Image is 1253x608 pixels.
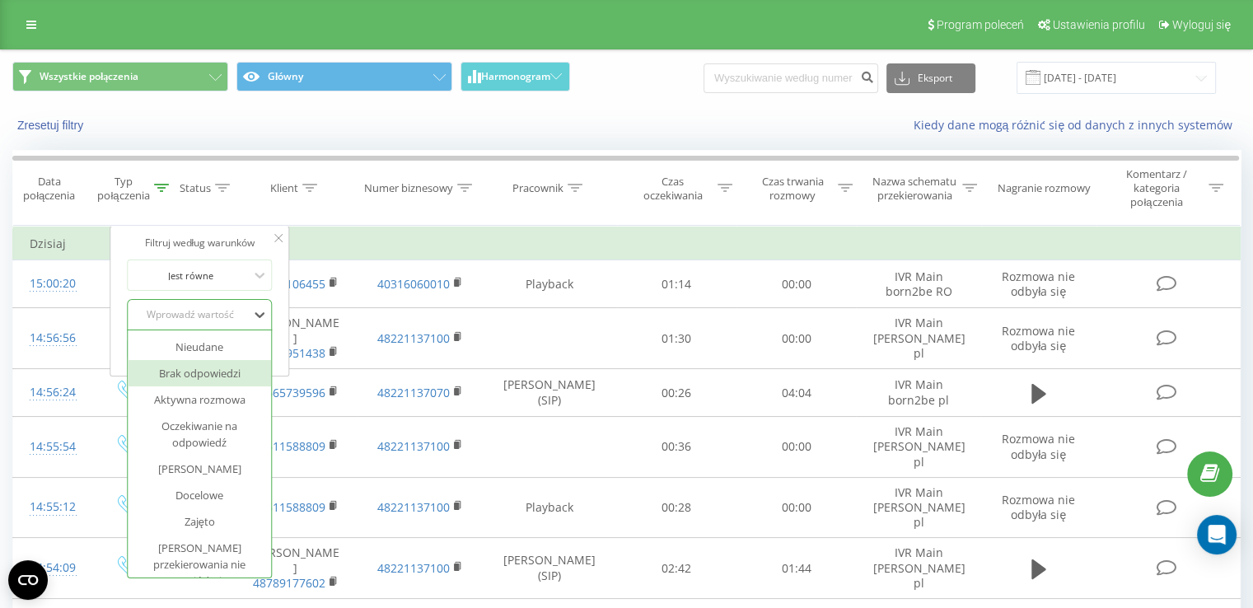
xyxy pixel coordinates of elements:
td: 01:44 [736,538,856,599]
span: Rozmowa nie odbyła się [1002,492,1075,522]
span: Rozmowa nie odbyła się [1002,323,1075,353]
span: Rozmowa nie odbyła się [1002,269,1075,299]
td: 01:14 [617,260,736,308]
td: IVR Main [PERSON_NAME] pl [856,477,980,538]
div: 14:56:24 [30,376,73,409]
td: IVR Main [PERSON_NAME] pl [856,417,980,478]
a: 48221137100 [377,560,450,576]
button: Zresetuj filtry [12,118,91,133]
td: 00:00 [736,308,856,369]
div: Czas oczekiwania [632,175,714,203]
div: Czas trwania rozmowy [751,175,834,203]
span: Program poleceń [937,18,1024,31]
a: 40749106455 [253,276,325,292]
td: [PERSON_NAME] [233,538,358,599]
div: Oczekiwanie na odpowiedź [129,413,272,456]
td: 00:00 [736,417,856,478]
div: 14:56:56 [30,322,73,354]
div: 14:55:12 [30,491,73,523]
td: Playback [483,260,617,308]
td: IVR Main born2be RO [856,260,980,308]
button: Główny [236,62,452,91]
a: 40316060010 [377,276,450,292]
td: 00:28 [617,477,736,538]
button: Wszystkie połączenia [12,62,228,91]
div: Klient [270,181,298,195]
div: [PERSON_NAME] [129,456,272,482]
td: 00:36 [617,417,736,478]
div: Numer biznesowy [364,181,453,195]
div: 14:55:54 [30,431,73,463]
td: [PERSON_NAME] [233,308,358,369]
div: Zajęto [129,508,272,535]
span: Wyloguj się [1172,18,1231,31]
button: Open CMP widget [8,560,48,600]
div: Data połączenia [13,175,85,203]
div: Docelowe [129,482,272,508]
td: 00:26 [617,369,736,417]
div: Typ połączenia [97,175,149,203]
a: 48221137100 [377,499,450,515]
td: 01:30 [617,308,736,369]
a: 48511588809 [253,438,325,454]
div: 14:54:09 [30,552,73,584]
div: Nieudane [129,334,272,360]
td: 02:42 [617,538,736,599]
div: Komentarz / kategoria połączenia [1108,167,1204,209]
span: Rozmowa nie odbyła się [1002,431,1075,461]
div: Brak odpowiedzi [129,360,272,386]
a: 48665739596 [253,385,325,400]
div: [PERSON_NAME] przekierowania nie powiódł się [129,535,272,594]
a: 48511588809 [253,499,325,515]
div: Status [180,181,211,195]
td: 00:00 [736,477,856,538]
a: 48221137100 [377,330,450,346]
div: Nazwa schematu przekierowania [872,175,958,203]
td: [PERSON_NAME] (SIP) [483,538,617,599]
a: 48789177602 [253,575,325,591]
a: 48784951438 [253,345,325,361]
td: 04:04 [736,369,856,417]
div: Pracownik [512,181,563,195]
a: 48221137070 [377,385,450,400]
span: Wszystkie połączenia [40,70,138,83]
div: Aktywna rozmowa [129,386,272,413]
button: Harmonogram [461,62,570,91]
span: Harmonogram [481,71,550,82]
div: Filtruj według warunków [128,235,273,251]
a: 48221137100 [377,438,450,454]
td: [PERSON_NAME] (SIP) [483,369,617,417]
div: 15:00:20 [30,268,73,300]
input: Wyszukiwanie według numeru [704,63,878,93]
a: Kiedy dane mogą różnić się od danych z innych systemów [913,117,1241,133]
td: Dzisiaj [13,227,1241,260]
button: Eksport [886,63,975,93]
td: Playback [483,477,617,538]
td: IVR Main [PERSON_NAME] pl [856,308,980,369]
div: Wprowadź wartość [133,308,250,321]
div: Nagranie rozmowy [998,181,1091,195]
span: Ustawienia profilu [1053,18,1145,31]
td: IVR Main [PERSON_NAME] pl [856,538,980,599]
div: Open Intercom Messenger [1197,515,1237,554]
td: IVR Main born2be pl [856,369,980,417]
td: 00:00 [736,260,856,308]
